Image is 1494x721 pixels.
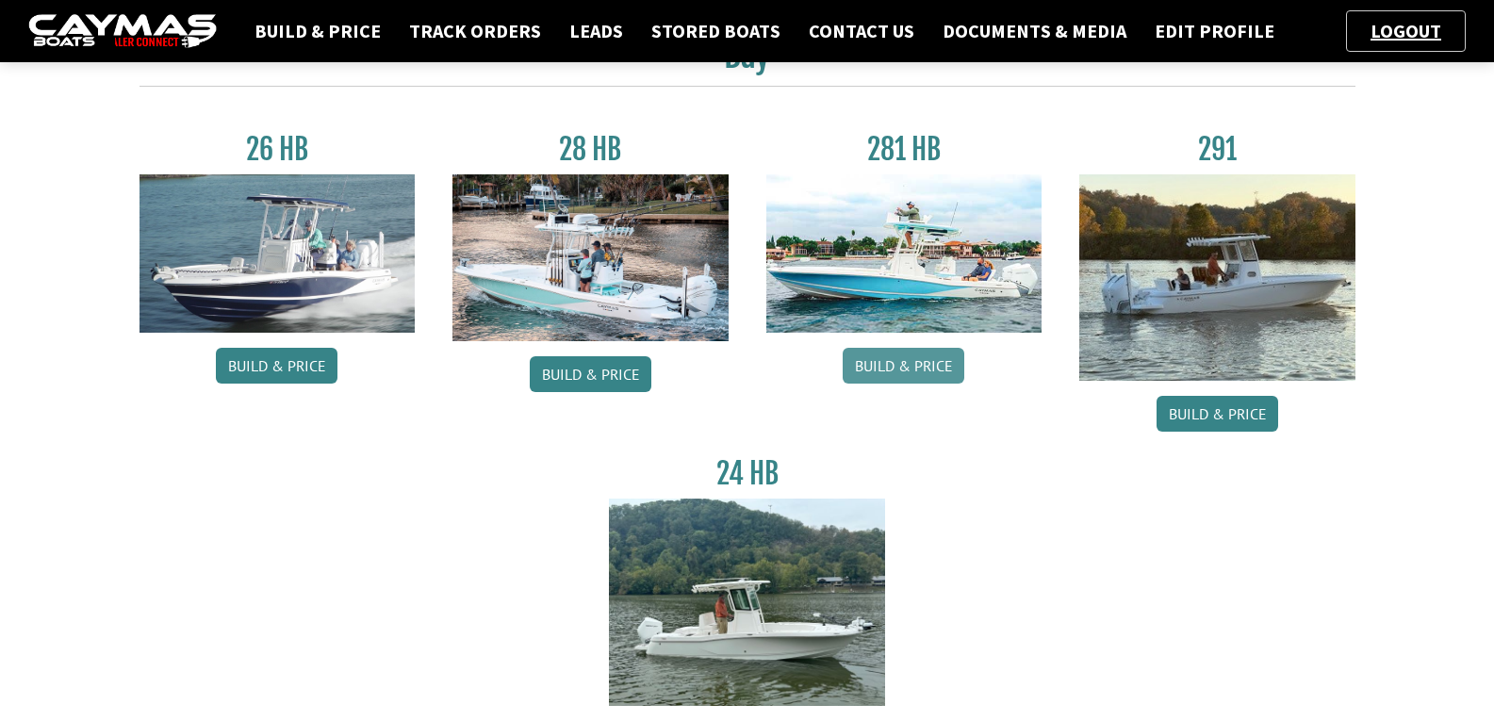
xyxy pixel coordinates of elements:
[140,174,416,333] img: 26_new_photo_resized.jpg
[140,132,416,167] h3: 26 HB
[642,19,790,43] a: Stored Boats
[799,19,924,43] a: Contact Us
[609,456,885,491] h3: 24 HB
[400,19,550,43] a: Track Orders
[843,348,964,384] a: Build & Price
[245,19,390,43] a: Build & Price
[766,132,1043,167] h3: 281 HB
[1145,19,1284,43] a: Edit Profile
[28,14,217,49] img: caymas-dealer-connect-2ed40d3bc7270c1d8d7ffb4b79bf05adc795679939227970def78ec6f6c03838.gif
[452,174,729,341] img: 28_hb_thumbnail_for_caymas_connect.jpg
[1361,19,1451,42] a: Logout
[1079,132,1355,167] h3: 291
[560,19,632,43] a: Leads
[1157,396,1278,432] a: Build & Price
[933,19,1136,43] a: Documents & Media
[530,356,651,392] a: Build & Price
[766,174,1043,333] img: 28-hb-twin.jpg
[452,132,729,167] h3: 28 HB
[1079,174,1355,381] img: 291_Thumbnail.jpg
[609,499,885,705] img: 24_HB_thumbnail.jpg
[216,348,337,384] a: Build & Price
